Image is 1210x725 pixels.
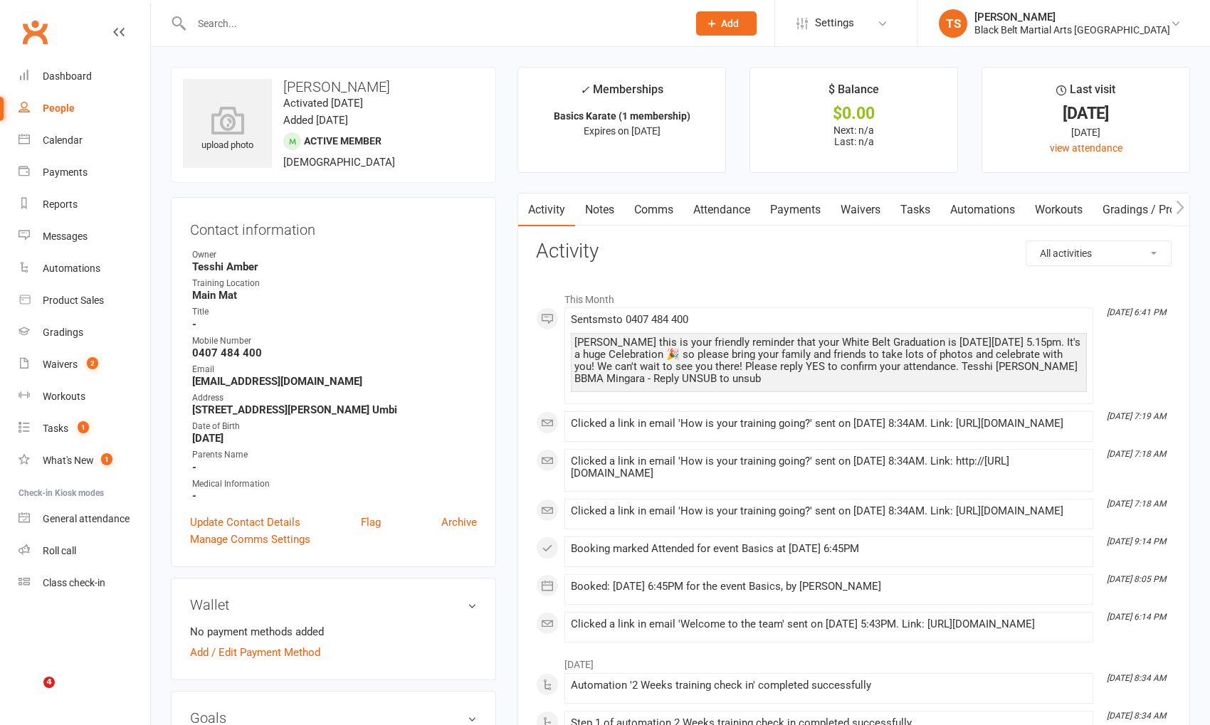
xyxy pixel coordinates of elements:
div: Clicked a link in email 'How is your training going?' sent on [DATE] 8:34AM. Link: [URL][DOMAIN_N... [571,418,1087,430]
span: Expires on [DATE] [584,125,661,137]
a: Messages [19,221,150,253]
a: Roll call [19,535,150,567]
span: 1 [78,421,89,433]
span: 2 [87,357,98,369]
div: Memberships [580,80,663,107]
div: Date of Birth [192,420,477,433]
div: What's New [43,455,94,466]
div: Workouts [43,391,85,402]
div: Clicked a link in email 'Welcome to the team' sent on [DATE] 5:43PM. Link: [URL][DOMAIN_NAME] [571,618,1087,630]
a: Waivers [831,194,890,226]
iframe: Intercom live chat [14,677,48,711]
div: Payments [43,166,88,178]
strong: Main Mat [192,289,477,302]
a: Gradings [19,317,150,349]
span: Sent sms to 0407 484 400 [571,313,688,326]
i: ✓ [580,83,589,97]
strong: Tesshi Amber [192,260,477,273]
a: Activity [518,194,575,226]
div: TS [939,9,967,38]
a: Automations [19,253,150,285]
i: [DATE] 7:18 AM [1107,499,1166,509]
div: People [43,102,75,114]
a: Class kiosk mode [19,567,150,599]
div: Product Sales [43,295,104,306]
i: [DATE] 7:18 AM [1107,449,1166,459]
a: Waivers 2 [19,349,150,381]
h3: Contact information [190,216,477,238]
a: Notes [575,194,624,226]
div: Class check-in [43,577,105,588]
span: Active member [304,135,382,147]
div: Automation '2 Weeks training check in' completed successfully [571,679,1087,692]
li: [DATE] [536,650,1172,672]
div: Waivers [43,359,78,370]
a: Workouts [1025,194,1093,226]
span: Settings [815,7,854,39]
strong: - [192,489,477,502]
div: Automations [43,263,100,274]
div: Training Location [192,277,477,290]
strong: [STREET_ADDRESS][PERSON_NAME] Umbi [192,403,477,416]
div: Email [192,363,477,376]
a: What's New1 [19,445,150,477]
i: [DATE] 7:19 AM [1107,411,1166,421]
time: Added [DATE] [283,114,348,127]
a: Workouts [19,381,150,413]
div: Dashboard [43,70,92,82]
div: Black Belt Martial Arts [GEOGRAPHIC_DATA] [974,23,1170,36]
div: upload photo [183,106,272,153]
div: Title [192,305,477,319]
i: [DATE] 8:34 AM [1107,711,1166,721]
div: Booked: [DATE] 6:45PM for the event Basics, by [PERSON_NAME] [571,581,1087,593]
div: Roll call [43,545,76,556]
i: [DATE] 8:34 AM [1107,673,1166,683]
i: [DATE] 6:14 PM [1107,612,1166,622]
h3: Wallet [190,597,477,613]
time: Activated [DATE] [283,97,363,110]
a: People [19,92,150,125]
i: [DATE] 6:41 PM [1107,307,1166,317]
a: Archive [441,514,477,531]
div: $ Balance [828,80,879,106]
span: [DEMOGRAPHIC_DATA] [283,156,395,169]
a: Add / Edit Payment Method [190,644,320,661]
strong: 0407 484 400 [192,346,477,359]
span: Add [721,18,739,29]
div: Medical Information [192,477,477,491]
a: Product Sales [19,285,150,317]
strong: - [192,318,477,331]
div: [PERSON_NAME] [974,11,1170,23]
strong: Basics Karate (1 membership) [554,110,690,122]
div: Parents Name [192,448,477,462]
a: Dashboard [19,60,150,92]
li: This Month [536,285,1172,307]
span: 1 [101,453,112,465]
a: Tasks [890,194,940,226]
a: Payments [19,157,150,189]
a: Payments [760,194,831,226]
div: Clicked a link in email 'How is your training going?' sent on [DATE] 8:34AM. Link: [URL][DOMAIN_N... [571,505,1087,517]
strong: [EMAIL_ADDRESS][DOMAIN_NAME] [192,375,477,388]
strong: - [192,461,477,474]
div: Gradings [43,327,83,338]
div: Calendar [43,134,83,146]
div: Booking marked Attended for event Basics at [DATE] 6:45PM [571,543,1087,555]
button: Add [696,11,757,36]
a: Manage Comms Settings [190,531,310,548]
a: Calendar [19,125,150,157]
li: No payment methods added [190,623,477,640]
a: Update Contact Details [190,514,300,531]
div: [PERSON_NAME] this is your friendly reminder that your White Belt Graduation is [DATE][DATE] 5.15... [574,337,1083,385]
div: General attendance [43,513,130,524]
div: $0.00 [763,106,945,121]
p: Next: n/a Last: n/a [763,125,945,147]
a: Flag [361,514,381,531]
div: Owner [192,248,477,262]
i: [DATE] 9:14 PM [1107,536,1166,546]
strong: [DATE] [192,432,477,445]
div: [DATE] [995,125,1177,140]
div: Address [192,391,477,405]
div: Messages [43,231,88,242]
h3: Activity [536,240,1172,263]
